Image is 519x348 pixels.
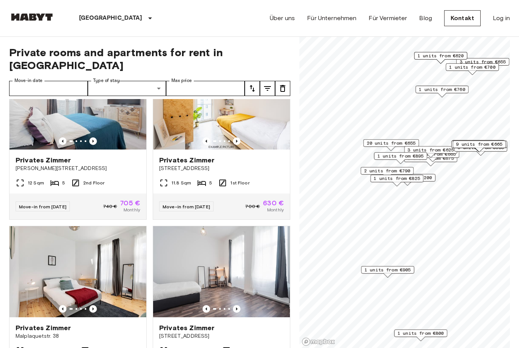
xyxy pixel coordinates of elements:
div: Map marker [404,154,457,166]
div: Map marker [361,266,414,278]
button: Previous image [59,137,66,145]
div: Map marker [456,58,510,70]
div: Map marker [380,174,435,186]
a: Marketing picture of unit DE-01-008-004-05HFPrevious imagePrevious imagePrivates Zimmer[PERSON_NA... [9,58,147,220]
span: 3 units from €655 [460,58,506,65]
span: [STREET_ADDRESS] [159,165,284,172]
button: tune [275,81,290,96]
span: 1 units from €700 [449,64,495,71]
span: 2 units from €790 [364,167,410,174]
label: Move-in date [14,77,43,84]
button: Previous image [233,305,241,313]
div: Map marker [363,139,419,151]
a: Log in [493,14,510,23]
div: Map marker [394,329,447,341]
div: Map marker [415,86,468,98]
div: Map marker [370,175,424,186]
label: Type of stay [93,77,120,84]
button: Previous image [59,305,66,313]
span: 1 units from €895 [377,153,424,159]
span: 5 [62,180,65,186]
button: tune [245,81,260,96]
span: 1 units from €1200 [383,174,432,181]
div: Map marker [454,144,507,156]
div: Map marker [406,150,459,162]
div: Map marker [452,140,505,152]
img: Marketing picture of unit DE-01-050-001-02H [9,226,146,317]
div: Map marker [414,52,467,64]
span: Move-in from [DATE] [19,204,66,209]
img: Habyt [9,13,55,21]
span: [PERSON_NAME][STREET_ADDRESS] [16,165,140,172]
div: Map marker [361,167,414,179]
span: Malplaquetstr. 38 [16,332,140,340]
a: Über uns [270,14,295,23]
input: Choose date [9,81,88,96]
span: 9 units from €665 [456,141,502,148]
a: Für Unternehmen [307,14,356,23]
p: [GEOGRAPHIC_DATA] [79,14,142,23]
button: Previous image [233,137,241,145]
span: Privates Zimmer [16,156,71,165]
span: 3 units from €625 [408,146,454,153]
span: 740 € [103,203,117,210]
span: Privates Zimmer [159,323,214,332]
span: 700 € [245,203,260,210]
div: Map marker [404,146,457,158]
span: 1 units from €760 [419,86,465,93]
img: Marketing picture of unit DE-01-008-004-05HF [9,58,146,150]
div: Map marker [453,140,506,152]
a: Marketing picture of unit DE-01-07-003-01QPrevious imagePrevious imagePrivates Zimmer[STREET_ADDR... [153,58,290,220]
button: Previous image [203,305,210,313]
a: Für Vermieter [369,14,407,23]
span: 5 [209,180,212,186]
span: Monthly [267,206,284,213]
span: Private rooms and apartments for rent in [GEOGRAPHIC_DATA] [9,46,290,72]
span: 1 units from €620 [418,52,464,59]
img: Marketing picture of unit DE-01-07-003-01Q [153,58,290,150]
span: [STREET_ADDRESS] [159,332,284,340]
div: Map marker [374,152,427,164]
span: 1 units from €905 [364,266,411,273]
img: Marketing picture of unit DE-01-053-001-01H [153,226,290,317]
span: 12 Sqm [28,180,44,186]
a: Mapbox logo [302,337,335,346]
a: Blog [419,14,432,23]
label: Max price [171,77,192,84]
span: 630 € [263,200,284,206]
span: Privates Zimmer [16,323,71,332]
span: 705 € [120,200,140,206]
div: Map marker [446,63,499,75]
button: Previous image [89,305,97,313]
span: 1 units from €800 [397,330,444,337]
span: Move-in from [DATE] [163,204,210,209]
span: Privates Zimmer [159,156,214,165]
button: Previous image [203,137,210,145]
a: Kontakt [444,10,481,26]
button: tune [260,81,275,96]
span: 1st Floor [230,180,249,186]
span: 11.8 Sqm [171,180,191,186]
button: Previous image [89,137,97,145]
span: 20 units from €655 [367,140,416,146]
span: Monthly [123,206,140,213]
div: Map marker [451,140,507,152]
span: 2nd Floor [83,180,104,186]
span: 1 units from €825 [374,175,420,182]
